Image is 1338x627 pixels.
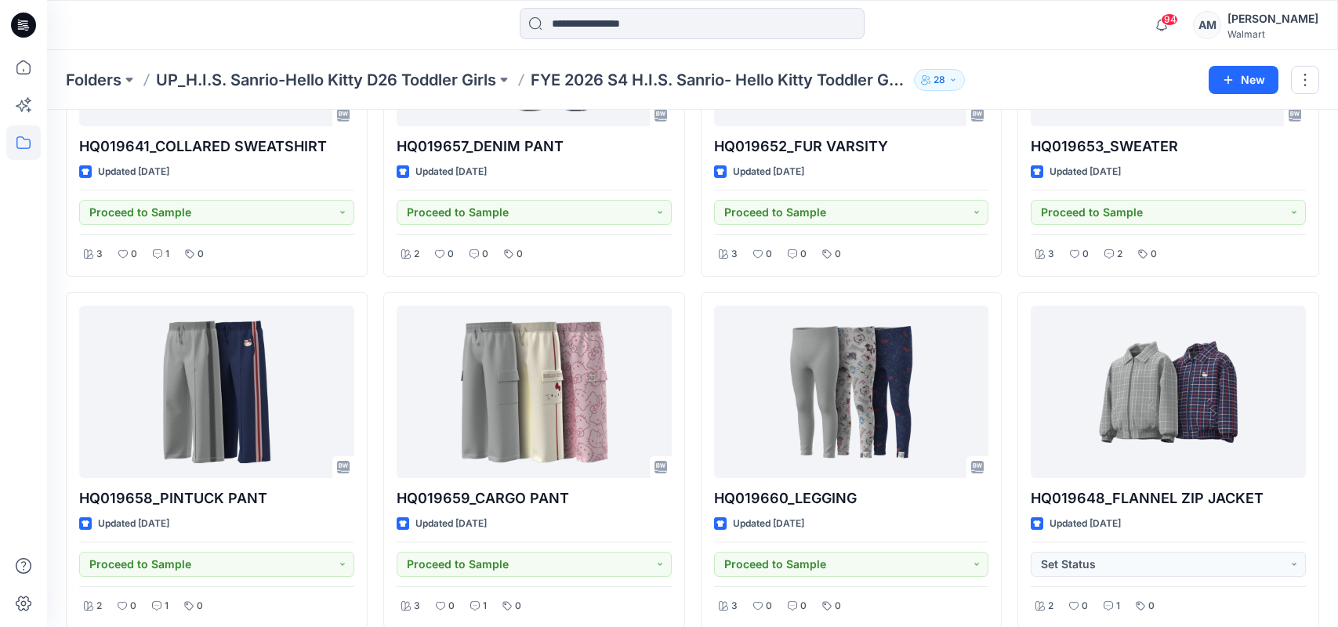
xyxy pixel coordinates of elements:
button: 28 [914,69,965,91]
p: 0 [835,598,841,614]
p: 1 [165,246,169,263]
p: HQ019657_DENIM PANT [397,136,672,158]
p: 1 [483,598,487,614]
button: New [1209,66,1278,94]
p: 2 [1117,246,1122,263]
p: HQ019658_PINTUCK PANT [79,487,354,509]
p: Updated [DATE] [1050,516,1121,532]
p: Updated [DATE] [733,516,804,532]
div: AM [1193,11,1221,39]
p: 0 [766,246,772,263]
p: 0 [198,246,204,263]
p: HQ019641_COLLARED SWEATSHIRT [79,136,354,158]
p: 0 [800,246,807,263]
p: 0 [517,246,523,263]
p: Updated [DATE] [98,516,169,532]
p: 3 [96,246,103,263]
p: 0 [800,598,807,614]
p: 3 [731,598,738,614]
div: [PERSON_NAME] [1227,9,1318,28]
p: 0 [1151,246,1157,263]
p: 0 [515,598,521,614]
p: 0 [1082,598,1088,614]
p: 0 [1082,246,1089,263]
p: 3 [1048,246,1054,263]
p: Updated [DATE] [415,164,487,180]
p: 0 [197,598,203,614]
p: 3 [731,246,738,263]
p: 2 [414,246,419,263]
p: 1 [1116,598,1120,614]
a: HQ019658_PINTUCK PANT [79,306,354,478]
p: HQ019653_SWEATER [1031,136,1306,158]
p: Updated [DATE] [415,516,487,532]
p: 0 [482,246,488,263]
p: Updated [DATE] [98,164,169,180]
div: Walmart [1227,28,1318,40]
p: 0 [448,598,455,614]
p: HQ019648_FLANNEL ZIP JACKET [1031,487,1306,509]
a: Folders [66,69,121,91]
p: HQ019659_CARGO PANT [397,487,672,509]
a: UP_H.I.S. Sanrio-Hello Kitty D26 Toddler Girls [156,69,496,91]
p: 0 [448,246,454,263]
p: 28 [934,71,945,89]
p: 0 [835,246,841,263]
p: 0 [766,598,772,614]
p: HQ019652_FUR VARSITY [714,136,989,158]
p: 0 [1148,598,1155,614]
p: Updated [DATE] [733,164,804,180]
p: HQ019660_LEGGING [714,487,989,509]
p: 0 [130,598,136,614]
p: 3 [414,598,420,614]
p: FYE 2026 S4 H.I.S. Sanrio- Hello Kitty Toddler Girls Board [531,69,908,91]
a: HQ019648_FLANNEL ZIP JACKET [1031,306,1306,478]
p: Updated [DATE] [1050,164,1121,180]
span: 94 [1161,13,1178,26]
a: HQ019660_LEGGING [714,306,989,478]
p: 0 [131,246,137,263]
p: 1 [165,598,169,614]
a: HQ019659_CARGO PANT [397,306,672,478]
p: 2 [1048,598,1053,614]
p: 2 [96,598,102,614]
